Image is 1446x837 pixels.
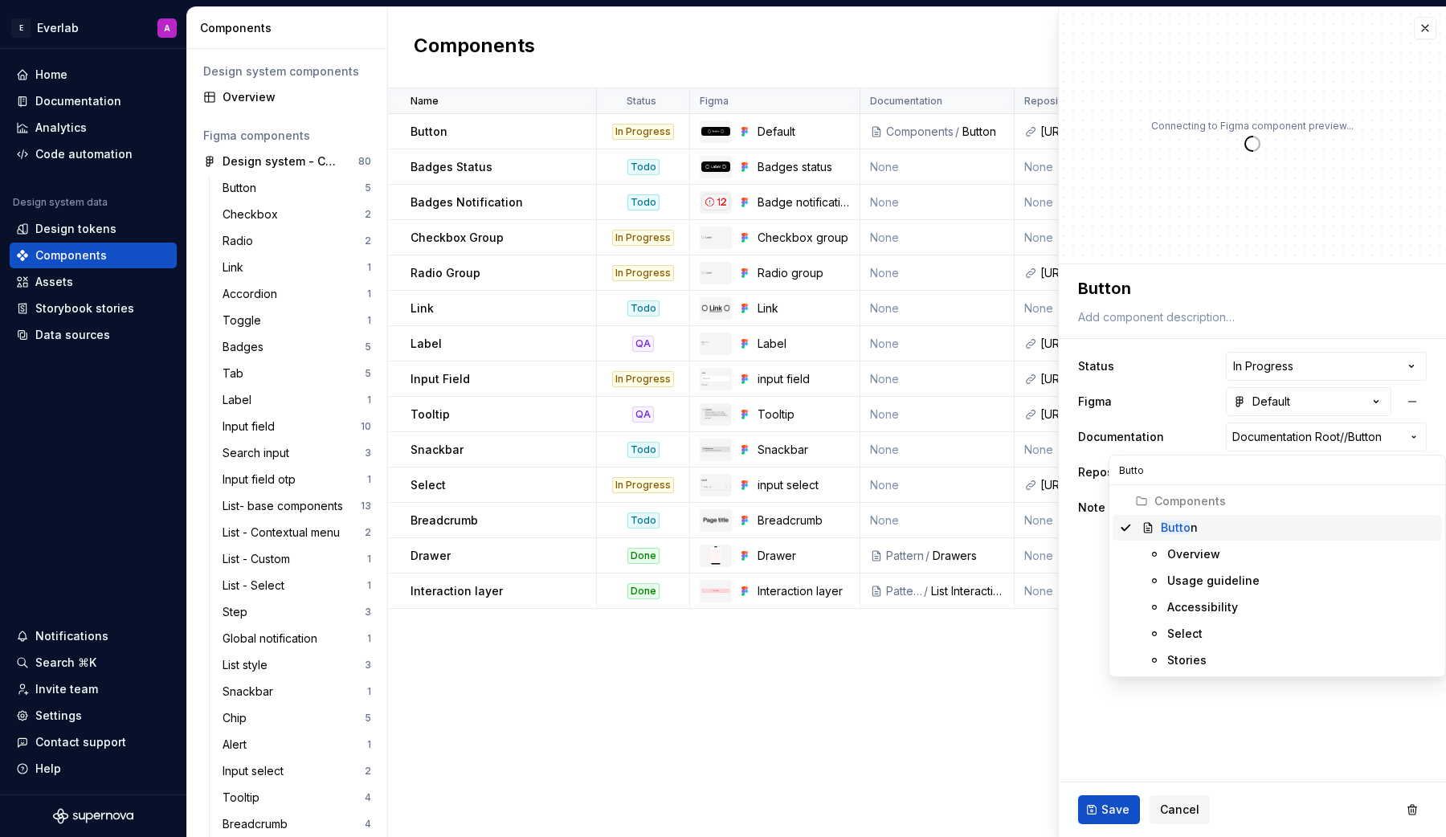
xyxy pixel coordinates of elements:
div: Usage guideline [1167,573,1260,589]
input: Search in pages... [1109,455,1445,484]
div: Search in pages... [1109,485,1445,676]
div: Components [1154,493,1226,509]
div: n [1161,520,1198,536]
div: Stories [1167,652,1207,668]
div: Overview [1167,546,1220,562]
mark: Butto [1161,521,1191,534]
div: Accessibility [1167,599,1238,615]
div: Select [1167,626,1203,642]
